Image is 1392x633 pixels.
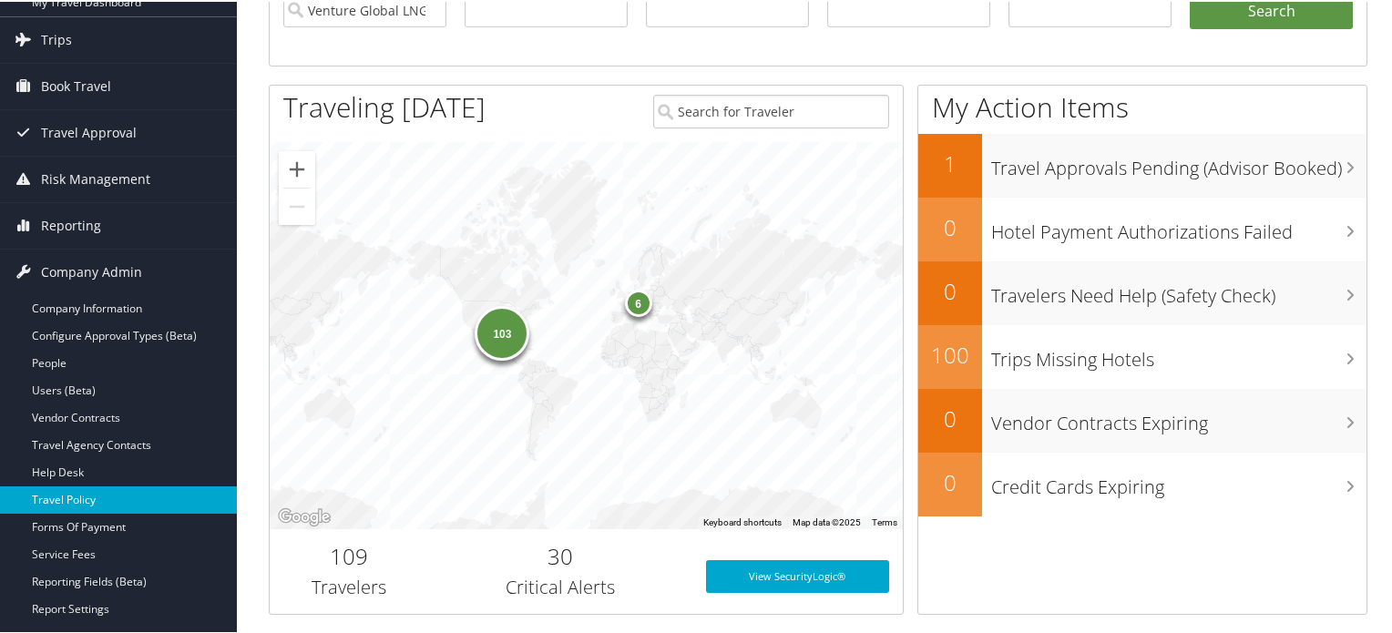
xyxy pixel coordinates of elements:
[274,504,334,527] img: Google
[279,149,315,186] button: Zoom in
[918,274,982,305] h2: 0
[41,15,72,61] span: Trips
[706,558,890,591] a: View SecurityLogic®
[475,304,529,359] div: 103
[918,260,1366,323] a: 0Travelers Need Help (Safety Check)
[283,573,415,598] h3: Travelers
[918,132,1366,196] a: 1Travel Approvals Pending (Advisor Booked)
[918,323,1366,387] a: 100Trips Missing Hotels
[991,272,1366,307] h3: Travelers Need Help (Safety Check)
[274,504,334,527] a: Open this area in Google Maps (opens a new window)
[991,145,1366,179] h3: Travel Approvals Pending (Advisor Booked)
[991,464,1366,498] h3: Credit Cards Expiring
[918,210,982,241] h2: 0
[41,201,101,247] span: Reporting
[918,465,982,496] h2: 0
[279,187,315,223] button: Zoom out
[442,539,679,570] h2: 30
[41,155,150,200] span: Risk Management
[991,336,1366,371] h3: Trips Missing Hotels
[991,209,1366,243] h3: Hotel Payment Authorizations Failed
[653,93,890,127] input: Search for Traveler
[41,248,142,293] span: Company Admin
[41,62,111,107] span: Book Travel
[703,515,782,527] button: Keyboard shortcuts
[918,338,982,369] h2: 100
[872,516,897,526] a: Terms (opens in new tab)
[41,108,137,154] span: Travel Approval
[918,196,1366,260] a: 0Hotel Payment Authorizations Failed
[918,147,982,178] h2: 1
[918,402,982,433] h2: 0
[283,539,415,570] h2: 109
[918,387,1366,451] a: 0Vendor Contracts Expiring
[918,87,1366,125] h1: My Action Items
[991,400,1366,434] h3: Vendor Contracts Expiring
[793,516,861,526] span: Map data ©2025
[442,573,679,598] h3: Critical Alerts
[624,287,651,314] div: 6
[918,451,1366,515] a: 0Credit Cards Expiring
[283,87,486,125] h1: Traveling [DATE]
